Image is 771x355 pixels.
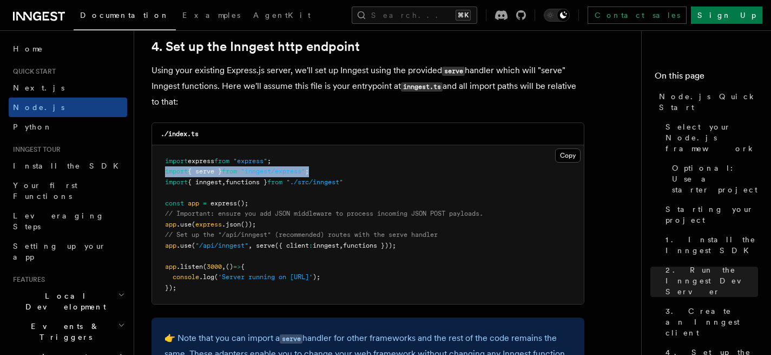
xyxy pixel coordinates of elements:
[161,130,199,138] code: ./index.ts
[199,273,214,281] span: .log
[9,321,118,343] span: Events & Triggers
[222,221,241,228] span: .json
[661,117,758,158] a: Select your Node.js framework
[214,273,218,281] span: (
[665,234,758,256] span: 1. Install the Inngest SDK
[9,78,127,98] a: Next.js
[339,242,343,249] span: ,
[343,242,396,249] span: functions }));
[237,199,248,207] span: ();
[267,178,282,186] span: from
[13,103,64,112] span: Node.js
[9,156,127,176] a: Install the SDK
[188,178,222,186] span: { inngest
[253,11,311,20] span: AgentKit
[256,242,275,249] span: serve
[192,221,195,228] span: (
[176,263,203,270] span: .listen
[286,178,343,186] span: "./src/inngest"
[207,263,222,270] span: 3000
[659,91,758,113] span: Node.js Quick Start
[456,10,471,21] kbd: ⌘K
[668,158,758,199] a: Optional: Use a starter project
[165,199,184,207] span: const
[195,242,248,249] span: "/api/inngest"
[210,199,237,207] span: express
[165,157,188,165] span: import
[165,231,438,238] span: // Set up the "/api/inngest" (recommended) routes with the serve handler
[280,333,302,343] a: serve
[13,242,106,261] span: Setting up your app
[665,121,758,154] span: Select your Node.js framework
[195,221,222,228] span: express
[665,306,758,338] span: 3. Create an Inngest client
[691,7,762,24] a: Sign Up
[313,273,320,281] span: );
[214,157,229,165] span: from
[9,291,118,312] span: Local Development
[313,242,339,249] span: inngest
[280,334,302,344] code: serve
[9,236,127,267] a: Setting up your app
[9,206,127,236] a: Leveraging Steps
[176,3,247,29] a: Examples
[222,263,226,270] span: ,
[13,162,125,170] span: Install the SDK
[305,167,309,175] span: ;
[165,284,176,292] span: });
[9,286,127,317] button: Local Development
[13,211,104,231] span: Leveraging Steps
[241,221,256,228] span: ());
[661,230,758,260] a: 1. Install the Inngest SDK
[165,221,176,228] span: app
[188,199,199,207] span: app
[226,263,233,270] span: ()
[173,273,199,281] span: console
[672,163,758,195] span: Optional: Use a starter project
[182,11,240,20] span: Examples
[233,263,241,270] span: =>
[9,39,127,59] a: Home
[13,122,52,131] span: Python
[165,178,188,186] span: import
[222,178,226,186] span: ,
[176,221,192,228] span: .use
[176,242,192,249] span: .use
[655,87,758,117] a: Node.js Quick Start
[13,181,77,201] span: Your first Functions
[192,242,195,249] span: (
[9,67,56,76] span: Quick start
[188,167,222,175] span: { serve }
[226,178,267,186] span: functions }
[555,149,581,163] button: Copy
[9,317,127,347] button: Events & Triggers
[188,157,214,165] span: express
[665,264,758,297] span: 2. Run the Inngest Dev Server
[401,82,443,92] code: inngest.ts
[309,242,313,249] span: :
[9,98,127,117] a: Node.js
[165,263,176,270] span: app
[218,273,313,281] span: 'Server running on [URL]'
[442,67,465,76] code: serve
[13,43,43,54] span: Home
[267,157,271,165] span: ;
[74,3,176,30] a: Documentation
[165,242,176,249] span: app
[661,199,758,230] a: Starting your project
[151,39,360,54] a: 4. Set up the Inngest http endpoint
[661,260,758,301] a: 2. Run the Inngest Dev Server
[588,7,687,24] a: Contact sales
[9,275,45,284] span: Features
[222,167,237,175] span: from
[203,263,207,270] span: (
[247,3,317,29] a: AgentKit
[275,242,309,249] span: ({ client
[165,167,188,175] span: import
[9,145,61,154] span: Inngest tour
[165,210,483,217] span: // Important: ensure you add JSON middleware to process incoming JSON POST payloads.
[248,242,252,249] span: ,
[655,69,758,87] h4: On this page
[352,7,477,24] button: Search...⌘K
[9,117,127,137] a: Python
